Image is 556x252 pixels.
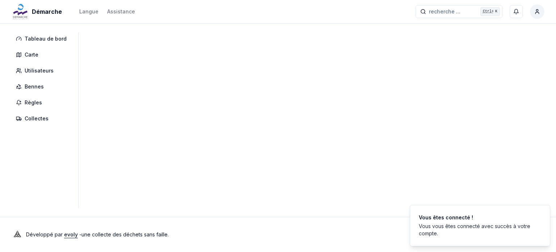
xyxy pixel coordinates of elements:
span: Tableau de bord [25,35,67,42]
p: Développé par - une collecte des déchets sans faille . [26,230,169,240]
span: Collectes [25,115,49,122]
a: Assistance [107,7,135,16]
span: recherche ... [429,8,460,15]
span: Bennes [25,83,44,90]
button: Langue [79,7,98,16]
span: Règles [25,99,42,106]
div: Vous vous êtes connecté avec succès à votre compte. [419,223,538,237]
a: Démarche [12,7,65,16]
a: Règles [12,96,74,109]
span: Carte [25,51,38,58]
a: Carte [12,48,74,61]
a: evoly [64,231,78,237]
a: Bennes [12,80,74,93]
img: Evoly Logo [12,229,23,240]
span: Utilisateurs [25,67,54,74]
div: Vous êtes connecté ! [419,214,538,221]
div: Langue [79,8,98,15]
a: Utilisateurs [12,64,74,77]
span: Démarche [32,7,62,16]
img: Démarche Logo [12,3,29,20]
a: Tableau de bord [12,32,74,45]
a: Collectes [12,112,74,125]
button: recherche ...Ctrl+K [416,5,502,18]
